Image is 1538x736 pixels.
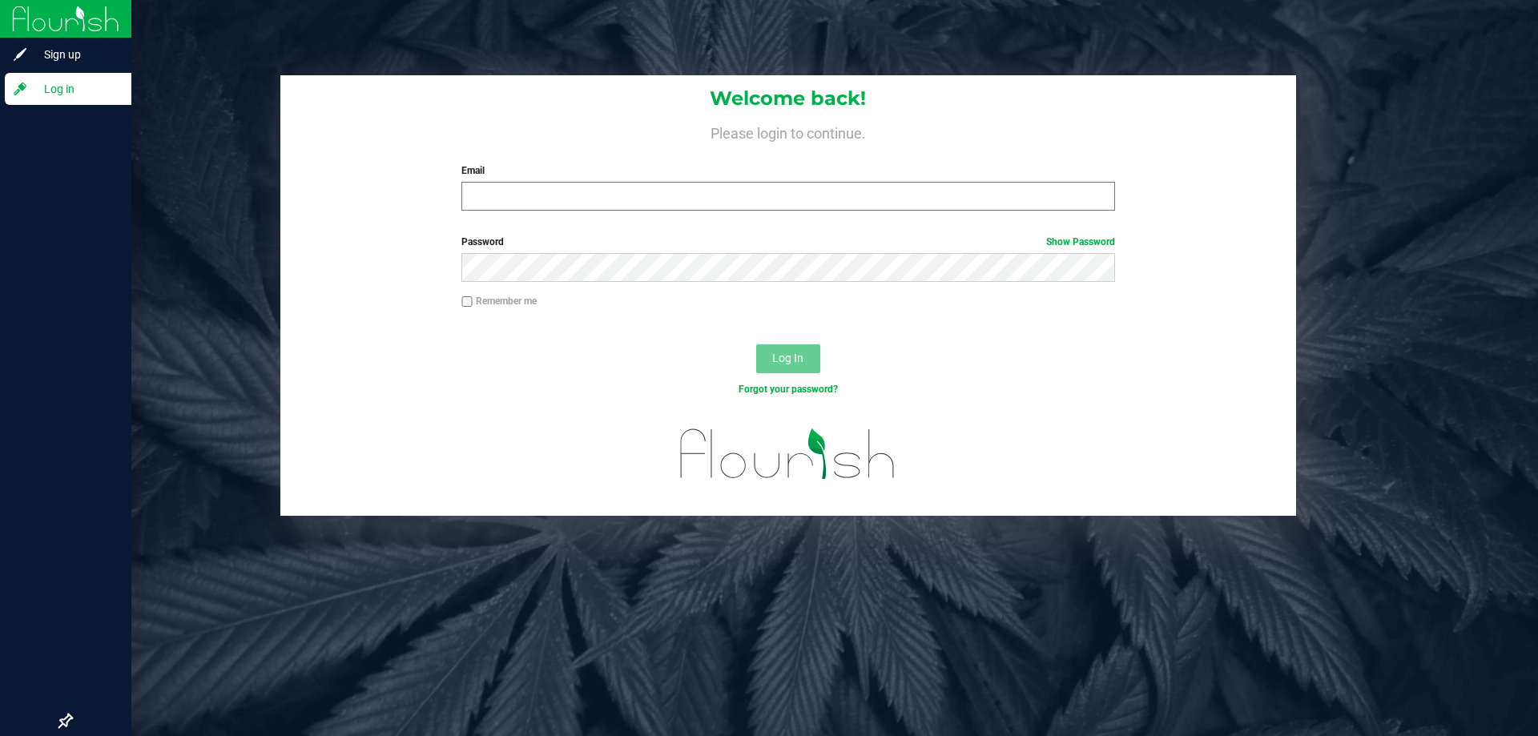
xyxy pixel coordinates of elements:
span: Log In [772,352,803,364]
input: Remember me [461,296,473,308]
label: Remember me [461,294,537,308]
h1: Welcome back! [280,88,1296,109]
span: Sign up [28,45,124,64]
h4: Please login to continue. [280,122,1296,141]
span: Log in [28,79,124,99]
button: Log In [756,344,820,373]
label: Email [461,163,1114,178]
inline-svg: Log in [12,81,28,97]
span: Password [461,236,504,247]
a: Forgot your password? [739,384,838,395]
img: flourish_logo.svg [661,413,915,495]
a: Show Password [1046,236,1115,247]
inline-svg: Sign up [12,46,28,62]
